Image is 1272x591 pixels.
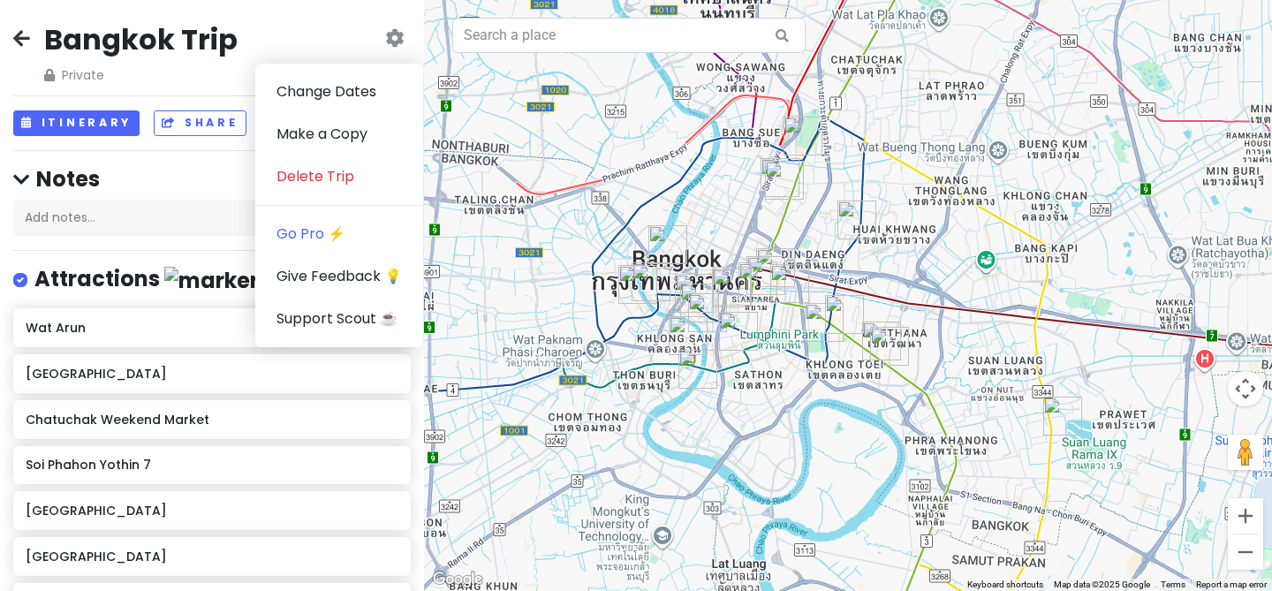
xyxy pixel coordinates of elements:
[164,267,259,294] img: marker
[712,269,751,307] div: Jeh O Chula Banthatthong
[1054,580,1150,589] span: Map data ©2025 Google
[837,201,876,239] div: Jodd Fairs Night Market
[967,579,1043,591] button: Keyboard shortcuts
[765,161,804,200] div: DONUT DISTURB BANGKOK
[669,316,708,355] div: Stupid Stay
[784,117,822,155] div: Chatuchak Weekend Market
[713,267,752,306] div: Banthat Thong Road
[13,110,140,136] button: Itinerary
[805,303,844,342] div: Benchakitti Park
[618,265,657,304] div: Wat Arun
[648,225,687,264] div: Khaosan Road
[26,503,397,519] h6: [GEOGRAPHIC_DATA]
[255,298,423,340] a: Support Scout ☕️
[719,312,758,351] div: Silom Thai Cooking School
[154,110,246,136] button: Share
[770,264,809,303] div: DIOR Gold House
[688,293,727,332] div: 965bkk
[255,255,423,298] a: Give Feedback 💡
[738,262,777,301] div: Siam Square
[13,200,411,237] div: Add notes...
[26,320,397,336] h6: Wat Arun
[26,549,397,564] h6: [GEOGRAPHIC_DATA]
[34,265,259,294] h4: Attractions
[1196,580,1267,589] a: Report a map error
[1228,534,1263,570] button: Zoom out
[1043,397,1082,436] div: Train Night Market Srinagarindra
[255,155,423,198] a: Delete Trip
[44,65,238,85] span: Private
[675,274,714,313] div: Pooncharoen
[678,350,717,389] div: Chao Phraya Terrace
[428,568,487,591] img: Google
[1161,580,1185,589] a: Terms (opens in new tab)
[746,256,785,295] div: Siam Paragon
[255,71,423,113] a: Change Dates
[44,21,238,58] h2: Bangkok Trip
[632,262,670,301] div: Before Sunset
[825,295,864,334] div: EmSphere
[428,568,487,591] a: Open this area in Google Maps (opens a new window)
[862,322,901,360] div: Tichuca Rooftop Bar
[26,457,397,473] h6: Soi Phahon Yothin 7
[26,366,397,382] h6: [GEOGRAPHIC_DATA]
[255,113,423,155] a: Make a Copy
[1228,371,1263,406] button: Map camera controls
[761,158,799,197] div: Soi Phahon Yothin 7
[452,18,806,53] input: Search a place
[1228,435,1263,470] button: Drag Pegman onto the map to open Street View
[26,412,397,428] h6: Chatuchak Weekend Market
[680,284,719,322] div: Song Wat Road
[756,248,795,287] div: Ruay Ruay
[13,165,411,193] h4: Notes
[1228,498,1263,534] button: Zoom in
[870,327,909,366] div: Phed Mark
[255,213,423,255] a: Go Pro ⚡️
